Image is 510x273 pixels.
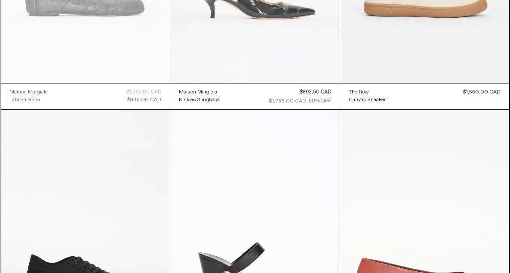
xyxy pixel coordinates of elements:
div: $1,550.00 CAD [463,88,501,96]
div: $1,565.00 CAD [126,88,161,96]
div: $939.00 CAD [127,96,161,104]
a: Maison Margiela [179,88,220,96]
div: $1,785.00 CAD [269,97,306,105]
a: Canvas Sneaker [349,96,386,104]
div: Tabi Ballerina [9,96,40,104]
a: Tabi Ballerina [9,96,48,104]
div: The Row [349,89,369,96]
div: $892.50 CAD [300,88,331,96]
div: Maison Margiela [179,89,217,96]
a: Maison Margiela [9,88,48,96]
div: Maison Margiela [9,89,48,96]
div: 50% OFF [309,97,331,105]
a: Kinkies Slingback [179,96,220,104]
a: The Row [349,88,386,96]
